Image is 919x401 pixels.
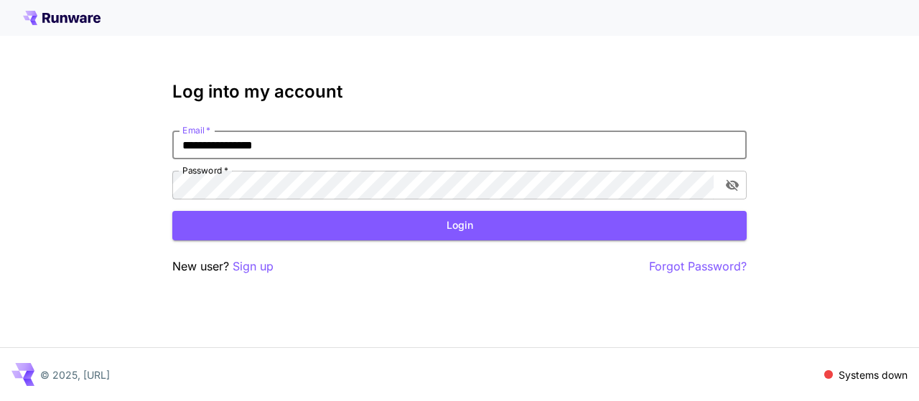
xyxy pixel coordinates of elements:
[172,211,747,240] button: Login
[839,367,908,382] p: Systems down
[649,258,747,275] button: Forgot Password?
[172,82,747,102] h3: Log into my account
[172,258,274,275] p: New user?
[40,367,110,382] p: © 2025, [URL]
[182,124,210,136] label: Email
[182,164,228,176] label: Password
[233,258,274,275] button: Sign up
[719,172,745,198] button: toggle password visibility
